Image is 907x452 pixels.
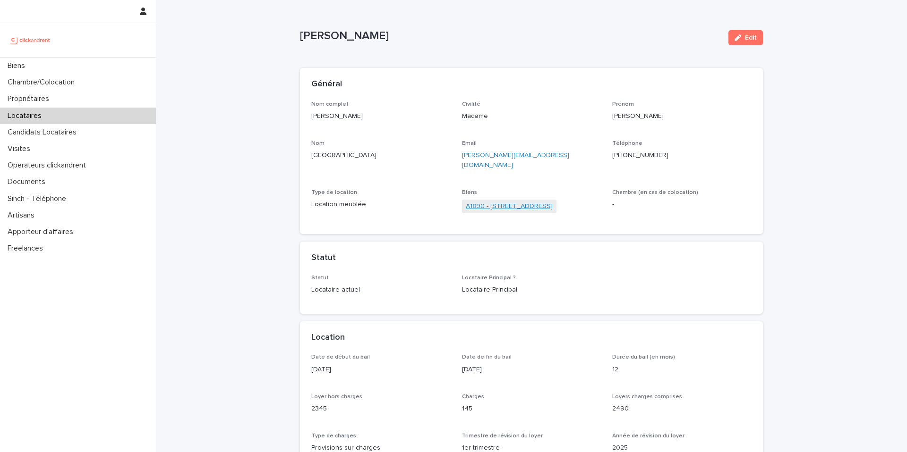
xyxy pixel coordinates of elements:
span: Loyers charges comprises [612,394,682,400]
p: 12 [612,365,752,375]
p: Artisans [4,211,42,220]
span: Biens [462,190,477,195]
p: [PERSON_NAME] [300,29,721,43]
ringoverc2c-number-84e06f14122c: [PHONE_NUMBER] [612,152,668,159]
p: [PERSON_NAME] [612,111,752,121]
p: Locataire Principal [462,285,601,295]
p: Locataire actuel [311,285,451,295]
img: UCB0brd3T0yccxBKYDjQ [8,31,53,50]
p: [PERSON_NAME] [311,111,451,121]
p: Propriétaires [4,94,57,103]
span: Prénom [612,101,634,107]
span: Téléphone [612,141,642,146]
h2: Location [311,333,345,343]
span: Type de charges [311,433,356,439]
p: Apporteur d'affaires [4,227,81,236]
p: Documents [4,177,53,186]
p: [GEOGRAPHIC_DATA] [311,151,451,160]
span: Trimestre de révision du loyer [462,433,543,439]
a: A1890 - [STREET_ADDRESS] [466,201,553,211]
p: Locataires [4,111,49,120]
span: Année de révision du loyer [612,433,685,439]
p: Biens [4,61,33,70]
span: Date de fin du bail [462,354,512,360]
span: Date de début du bail [311,354,370,360]
span: Charges [462,394,484,400]
span: Email [462,141,477,146]
span: Type de location [311,190,357,195]
span: Civilité [462,101,480,107]
p: [DATE] [311,365,451,375]
p: 2490 [612,404,752,414]
p: Operateurs clickandrent [4,161,94,170]
h2: Général [311,79,342,90]
p: Freelances [4,244,51,253]
h2: Statut [311,253,336,263]
p: 145 [462,404,601,414]
span: Statut [311,275,329,281]
p: Candidats Locataires [4,128,84,137]
p: [DATE] [462,365,601,375]
p: Sinch - Téléphone [4,194,74,203]
span: Nom complet [311,101,349,107]
p: Location meublée [311,200,451,209]
p: Madame [462,111,601,121]
span: Edit [745,34,757,41]
p: Visites [4,144,38,153]
span: Locataire Principal ? [462,275,516,281]
p: 2345 [311,404,451,414]
span: Durée du bail (en mois) [612,354,675,360]
p: - [612,200,752,209]
span: Chambre (en cas de colocation) [612,190,698,195]
p: Chambre/Colocation [4,78,82,87]
span: Loyer hors charges [311,394,362,400]
button: Edit [728,30,763,45]
a: [PERSON_NAME][EMAIL_ADDRESS][DOMAIN_NAME] [462,152,569,168]
ringoverc2c-84e06f14122c: Call with Ringover [612,152,668,159]
span: Nom [311,141,325,146]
